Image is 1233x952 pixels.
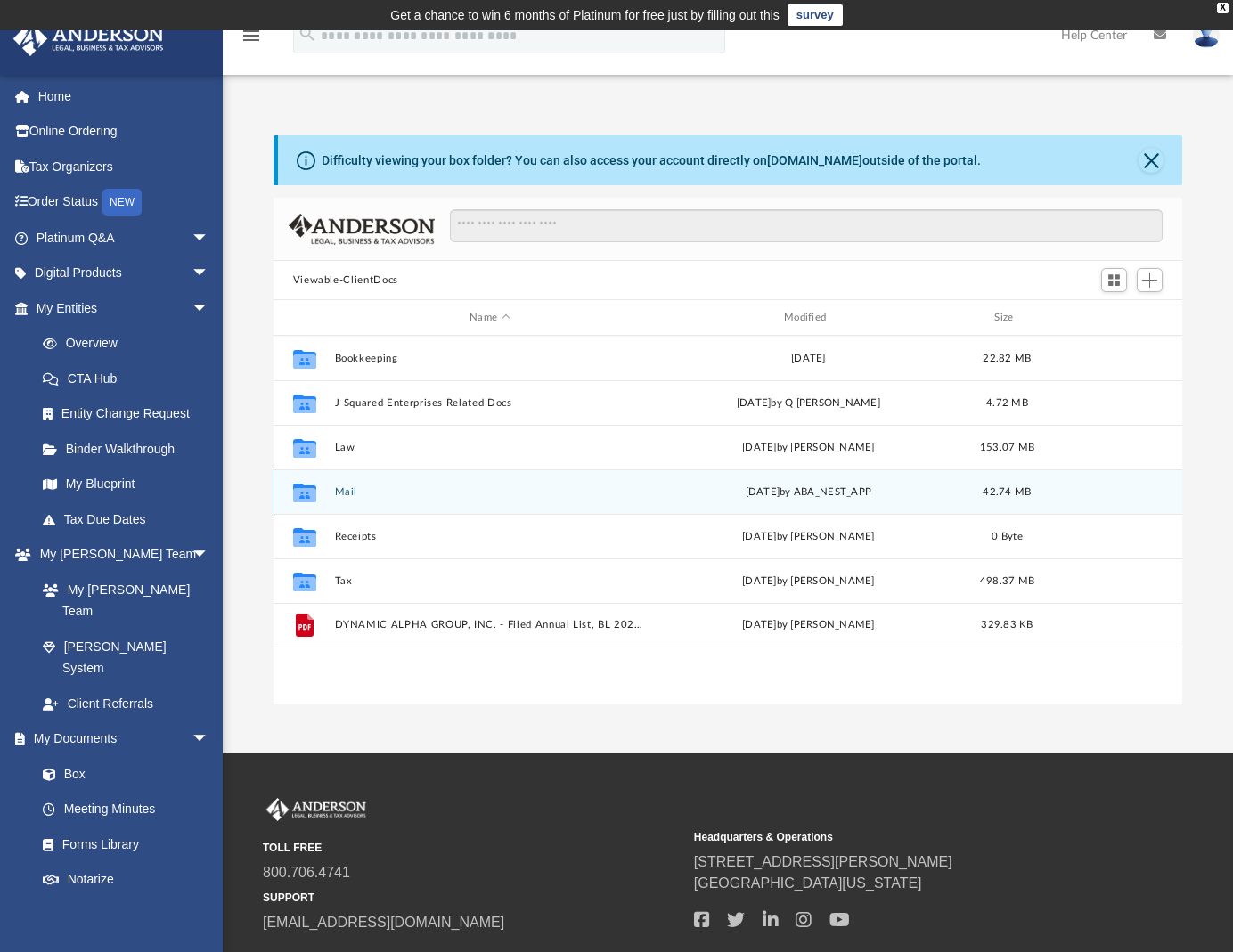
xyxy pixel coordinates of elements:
button: Mail [334,486,645,498]
span: [DATE] [745,487,780,497]
a: Forms Library [25,826,218,862]
a: Client Referrals [25,686,227,721]
div: NEW [102,189,142,216]
span: 4.72 MB [986,398,1028,408]
div: id [1050,310,1175,326]
span: 0 Byte [992,532,1023,541]
a: survey [788,4,843,26]
div: Get a chance to win 6 months of Platinum for free just by filling out this [390,4,780,26]
a: Overview [25,326,236,362]
div: close [1217,3,1229,13]
i: search [298,24,317,44]
button: Switch to Grid View [1101,268,1128,293]
span: arrow_drop_down [192,220,227,256]
span: arrow_drop_down [192,256,227,292]
button: Close [1139,148,1164,173]
button: J-Squared Enterprises Related Docs [334,397,645,409]
a: Platinum Q&Aarrow_drop_down [12,220,236,256]
a: My [PERSON_NAME] Teamarrow_drop_down [12,537,227,573]
button: Viewable-ClientDocs [293,273,398,289]
img: Anderson Advisors Platinum Portal [8,21,169,56]
a: [DOMAIN_NAME] [767,153,862,167]
span: arrow_drop_down [192,721,227,758]
a: menu [241,34,262,46]
a: My Documentsarrow_drop_down [12,721,227,757]
a: [PERSON_NAME] System [25,629,227,686]
div: Name [333,310,644,326]
a: Notarize [25,862,227,898]
div: [DATE] by [PERSON_NAME] [653,574,964,590]
a: Tax Due Dates [25,501,236,537]
div: grid [274,336,1183,704]
button: Tax [334,575,645,587]
div: [DATE] by [PERSON_NAME] [653,617,964,633]
div: Difficulty viewing your box folder? You can also access your account directly on outside of the p... [322,151,981,170]
div: [DATE] by [PERSON_NAME] [653,529,964,545]
div: [DATE] [653,351,964,367]
span: 498.37 MB [980,576,1034,586]
a: CTA Hub [25,361,236,396]
a: Entity Change Request [25,396,236,432]
div: Size [971,310,1042,326]
div: Modified [652,310,963,326]
a: [GEOGRAPHIC_DATA][US_STATE] [694,875,922,891]
span: 329.83 KB [981,620,1033,630]
a: Home [12,78,236,114]
span: 153.07 MB [980,443,1034,452]
a: My Entitiesarrow_drop_down [12,290,236,326]
button: Bookkeeping [334,353,645,364]
a: My Blueprint [25,467,227,502]
a: Box [25,756,218,792]
i: menu [241,25,262,46]
small: Headquarters & Operations [694,829,1113,845]
span: arrow_drop_down [192,537,227,574]
span: [DATE] [742,443,777,452]
img: User Pic [1193,22,1220,48]
a: Online Ordering [12,114,236,150]
span: arrow_drop_down [192,290,227,327]
div: by ABA_NEST_APP [653,484,964,500]
a: Meeting Minutes [25,792,227,827]
a: Digital Productsarrow_drop_down [12,256,236,291]
input: Search files and folders [450,209,1163,243]
a: Binder Walkthrough [25,431,236,467]
a: [STREET_ADDRESS][PERSON_NAME] [694,854,952,869]
div: id [281,310,325,326]
button: Law [334,442,645,453]
a: Order StatusNEW [12,184,236,221]
img: Anderson Advisors Platinum Portal [263,798,370,821]
div: by [PERSON_NAME] [653,440,964,456]
span: 22.82 MB [983,354,1031,363]
a: [EMAIL_ADDRESS][DOMAIN_NAME] [263,915,504,930]
button: Add [1137,268,1164,293]
a: My [PERSON_NAME] Team [25,572,218,629]
button: DYNAMIC ALPHA GROUP, INC. - Filed Annual List, BL 2021.pdf [334,619,645,631]
small: TOLL FREE [263,840,682,856]
button: Receipts [334,531,645,542]
span: 42.74 MB [983,487,1031,497]
div: [DATE] by Q [PERSON_NAME] [653,395,964,411]
small: SUPPORT [263,890,682,906]
a: 800.706.4741 [263,865,350,880]
a: Tax Organizers [12,149,236,184]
